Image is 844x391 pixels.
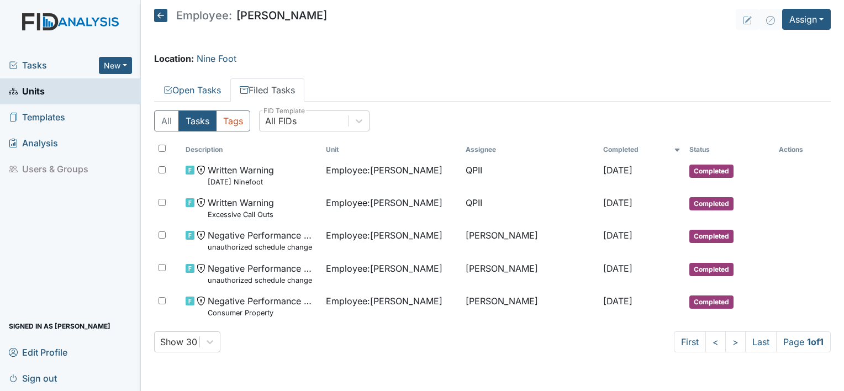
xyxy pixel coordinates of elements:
[603,165,632,176] span: [DATE]
[326,196,442,209] span: Employee : [PERSON_NAME]
[99,57,132,74] button: New
[181,140,321,159] th: Toggle SortBy
[178,110,217,131] button: Tasks
[461,192,599,224] td: QPII
[674,331,831,352] nav: task-pagination
[208,294,317,318] span: Negative Performance Review Consumer Property
[461,290,599,323] td: [PERSON_NAME]
[9,59,99,72] a: Tasks
[154,110,250,131] div: Type filter
[326,229,442,242] span: Employee : [PERSON_NAME]
[782,9,831,30] button: Assign
[461,159,599,192] td: QPII
[208,229,317,252] span: Negative Performance Review unauthorized schedule change
[154,78,230,102] a: Open Tasks
[9,135,58,152] span: Analysis
[461,257,599,290] td: [PERSON_NAME]
[265,114,297,128] div: All FIDs
[725,331,746,352] a: >
[9,369,57,387] span: Sign out
[685,140,774,159] th: Toggle SortBy
[230,78,304,102] a: Filed Tasks
[807,336,824,347] strong: 1 of 1
[9,344,67,361] span: Edit Profile
[9,318,110,335] span: Signed in as [PERSON_NAME]
[603,197,632,208] span: [DATE]
[774,140,830,159] th: Actions
[176,10,232,21] span: Employee:
[208,177,274,187] small: [DATE] Ninefoot
[689,165,734,178] span: Completed
[689,263,734,276] span: Completed
[603,230,632,241] span: [DATE]
[689,230,734,243] span: Completed
[603,295,632,307] span: [DATE]
[326,294,442,308] span: Employee : [PERSON_NAME]
[326,163,442,177] span: Employee : [PERSON_NAME]
[745,331,777,352] a: Last
[159,145,166,152] input: Toggle All Rows Selected
[705,331,726,352] a: <
[599,140,685,159] th: Toggle SortBy
[689,197,734,210] span: Completed
[154,53,194,64] strong: Location:
[160,335,197,348] div: Show 30
[154,9,327,22] h5: [PERSON_NAME]
[208,163,274,187] span: Written Warning 8.10.2025 Ninefoot
[197,53,236,64] a: Nine Foot
[674,331,706,352] a: First
[461,224,599,257] td: [PERSON_NAME]
[326,262,442,275] span: Employee : [PERSON_NAME]
[208,308,317,318] small: Consumer Property
[208,242,317,252] small: unauthorized schedule change
[689,295,734,309] span: Completed
[208,196,274,220] span: Written Warning Excessive Call Outs
[461,140,599,159] th: Assignee
[208,262,317,286] span: Negative Performance Review unauthorized schedule change
[9,109,65,126] span: Templates
[776,331,831,352] span: Page
[208,209,274,220] small: Excessive Call Outs
[603,263,632,274] span: [DATE]
[208,275,317,286] small: unauthorized schedule change
[154,110,179,131] button: All
[9,83,45,100] span: Units
[321,140,462,159] th: Toggle SortBy
[154,110,831,352] div: Filed Tasks
[216,110,250,131] button: Tags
